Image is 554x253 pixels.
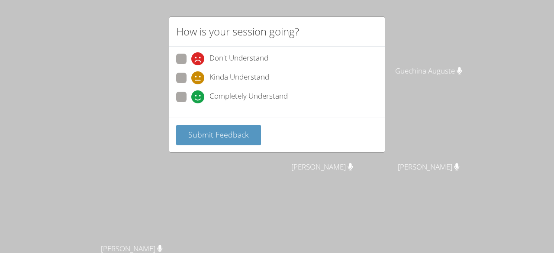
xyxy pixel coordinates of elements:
[209,71,269,84] span: Kinda Understand
[188,129,249,140] span: Submit Feedback
[176,125,261,145] button: Submit Feedback
[176,24,299,39] h2: How is your session going?
[209,52,268,65] span: Don't Understand
[209,90,288,103] span: Completely Understand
